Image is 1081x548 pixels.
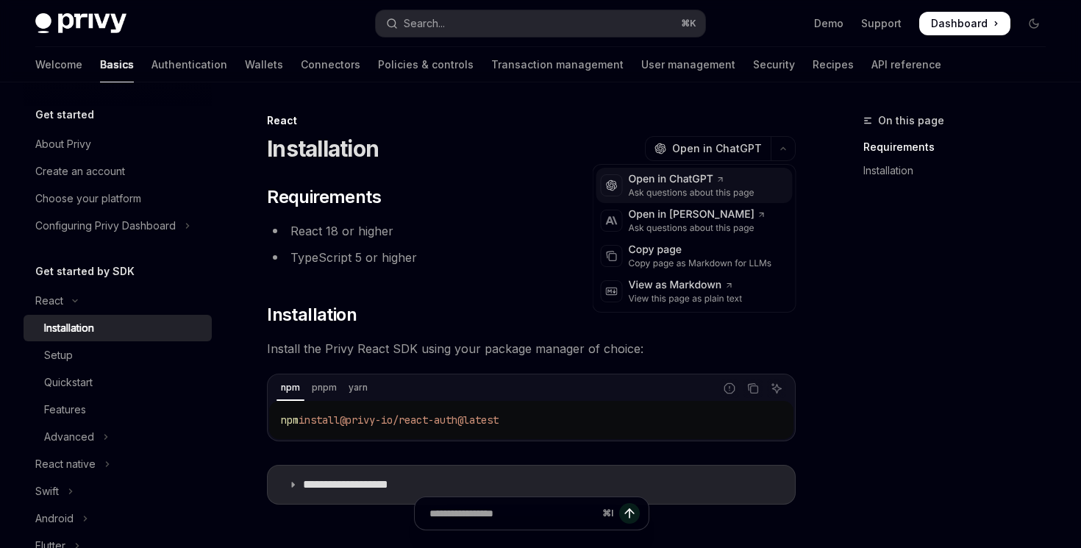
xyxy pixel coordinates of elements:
span: Dashboard [931,16,988,31]
a: Setup [24,342,212,369]
div: React native [35,455,96,473]
a: Create an account [24,158,212,185]
li: React 18 or higher [267,221,796,241]
a: Dashboard [919,12,1010,35]
img: dark logo [35,13,126,34]
div: Advanced [44,428,94,446]
div: Setup [44,346,73,364]
button: Report incorrect code [720,379,739,398]
span: Open in ChatGPT [672,141,762,156]
a: Support [861,16,902,31]
a: Security [753,47,795,82]
span: ⌘ K [681,18,696,29]
h5: Get started by SDK [35,263,135,280]
div: Quickstart [44,374,93,391]
div: About Privy [35,135,91,153]
button: Toggle Android section [24,505,212,532]
input: Ask a question... [429,497,596,530]
a: Recipes [813,47,854,82]
span: On this page [878,112,944,129]
a: About Privy [24,131,212,157]
a: Features [24,396,212,423]
div: Open in ChatGPT [629,172,754,187]
div: Copy page [629,243,772,257]
div: Configuring Privy Dashboard [35,217,176,235]
div: React [267,113,796,128]
div: pnpm [307,379,341,396]
a: Authentication [151,47,227,82]
div: Ask questions about this page [629,187,754,199]
a: Basics [100,47,134,82]
button: Open in ChatGPT [645,136,771,161]
a: Demo [814,16,843,31]
span: Install the Privy React SDK using your package manager of choice: [267,338,796,359]
a: API reference [871,47,941,82]
a: User management [641,47,735,82]
div: Choose your platform [35,190,141,207]
a: Installation [863,159,1057,182]
div: Open in [PERSON_NAME] [629,207,766,222]
button: Toggle Advanced section [24,424,212,450]
button: Toggle React native section [24,451,212,477]
button: Ask AI [767,379,786,398]
a: Choose your platform [24,185,212,212]
button: Toggle React section [24,288,212,314]
button: Copy the contents from the code block [743,379,763,398]
div: Android [35,510,74,527]
div: npm [277,379,304,396]
div: yarn [344,379,372,396]
span: Requirements [267,185,381,209]
span: @privy-io/react-auth@latest [340,413,499,427]
div: Ask questions about this page [629,222,766,234]
h5: Get started [35,106,94,124]
button: Toggle Swift section [24,478,212,505]
div: View as Markdown [629,278,743,293]
span: npm [281,413,299,427]
div: React [35,292,63,310]
a: Wallets [245,47,283,82]
div: View this page as plain text [629,293,743,305]
button: Toggle Configuring Privy Dashboard section [24,213,212,239]
a: Transaction management [491,47,624,82]
a: Connectors [301,47,360,82]
li: TypeScript 5 or higher [267,247,796,268]
a: Policies & controls [378,47,474,82]
span: install [299,413,340,427]
button: Toggle dark mode [1022,12,1046,35]
a: Installation [24,315,212,341]
a: Quickstart [24,369,212,396]
a: Requirements [863,135,1057,159]
span: Installation [267,303,357,327]
div: Create an account [35,163,125,180]
div: Swift [35,483,59,500]
button: Open search [376,10,704,37]
div: Search... [404,15,445,32]
div: Features [44,401,86,419]
a: Welcome [35,47,82,82]
button: Send message [619,503,640,524]
div: Copy page as Markdown for LLMs [629,257,772,269]
div: Installation [44,319,94,337]
h1: Installation [267,135,379,162]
